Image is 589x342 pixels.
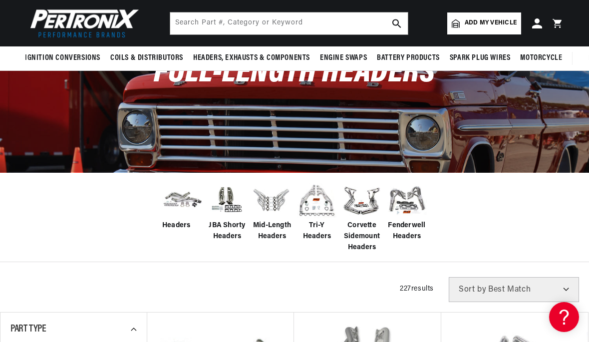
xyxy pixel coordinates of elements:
a: Add my vehicle [447,12,521,34]
span: Spark Plug Wires [450,53,511,63]
button: search button [386,12,408,34]
span: Corvette Sidemount Headers [342,220,382,254]
img: Corvette Sidemount Headers [342,180,382,220]
span: Add my vehicle [465,18,517,28]
span: Coils & Distributors [110,53,183,63]
img: Headers [162,184,202,216]
img: Mid-Length Headers [252,180,292,220]
span: Fenderwell Headers [387,220,427,243]
summary: Motorcycle [515,46,567,70]
span: Headers [162,220,191,231]
img: JBA Shorty Headers [207,183,247,217]
summary: Ignition Conversions [25,46,105,70]
span: Full-Length Headers [154,57,435,89]
img: Fenderwell Headers [387,180,427,220]
span: Engine Swaps [320,53,367,63]
summary: Headers, Exhausts & Components [188,46,315,70]
span: Motorcycle [520,53,562,63]
input: Search Part #, Category or Keyword [170,12,408,34]
span: Battery Products [377,53,440,63]
summary: Engine Swaps [315,46,372,70]
span: JBA Shorty Headers [207,220,247,243]
span: 227 results [400,285,434,293]
span: Sort by [459,286,486,294]
summary: Coils & Distributors [105,46,188,70]
a: Corvette Sidemount Headers Corvette Sidemount Headers [342,180,382,254]
summary: Spark Plug Wires [445,46,516,70]
a: Headers Headers [162,180,202,231]
img: Pertronix [25,6,140,40]
a: Tri-Y Headers Tri-Y Headers [297,180,337,243]
img: Tri-Y Headers [297,180,337,220]
span: Headers, Exhausts & Components [193,53,310,63]
a: JBA Shorty Headers JBA Shorty Headers [207,180,247,243]
span: Mid-Length Headers [252,220,292,243]
a: Fenderwell Headers Fenderwell Headers [387,180,427,243]
span: Part Type [10,324,46,334]
summary: Battery Products [372,46,445,70]
a: Mid-Length Headers Mid-Length Headers [252,180,292,243]
select: Sort by [449,277,579,302]
span: Ignition Conversions [25,53,100,63]
span: Tri-Y Headers [297,220,337,243]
